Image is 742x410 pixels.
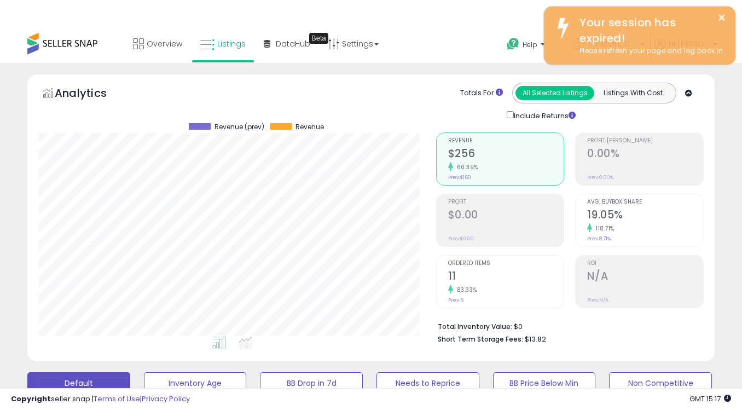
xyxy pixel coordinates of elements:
div: seller snap | | [11,394,190,405]
button: Inventory Age [144,372,247,394]
small: Prev: 0.00% [587,174,613,181]
button: Non Competitive [609,372,712,394]
a: DataHub [256,27,318,60]
div: Tooltip anchor [309,33,328,44]
span: Profit [PERSON_NAME] [587,138,703,144]
span: Revenue [448,138,564,144]
h2: N/A [587,270,703,285]
small: 60.39% [453,163,478,171]
span: Profit [448,199,564,205]
div: Include Returns [498,109,589,122]
div: Totals For [460,88,503,99]
a: Overview [125,27,190,60]
a: Listings [192,27,254,60]
button: BB Drop in 7d [260,372,363,394]
h2: 19.05% [587,209,703,223]
strong: Copyright [11,394,51,404]
small: Prev: $160 [448,174,471,181]
small: 83.33% [453,286,477,294]
span: ROI [587,261,703,267]
span: Overview [147,38,182,49]
h2: 0.00% [587,147,703,162]
div: Your session has expired! [571,15,727,46]
small: Prev: $0.00 [448,235,474,242]
b: Short Term Storage Fees: [438,334,523,344]
h2: $0.00 [448,209,564,223]
a: Help [498,29,564,63]
span: Revenue [295,123,324,131]
div: Please refresh your page and log back in [571,46,727,56]
span: Help [523,40,537,49]
h2: 11 [448,270,564,285]
span: Ordered Items [448,261,564,267]
small: 118.71% [592,224,615,233]
button: Listings With Cost [594,86,673,100]
span: Revenue (prev) [215,123,264,131]
i: Get Help [506,37,520,51]
button: Needs to Reprice [376,372,479,394]
span: Avg. Buybox Share [587,199,703,205]
b: Total Inventory Value: [438,322,512,331]
span: $13.82 [525,334,546,344]
small: Prev: 6 [448,297,463,303]
button: BB Price Below Min [493,372,596,394]
button: Default [27,372,130,394]
a: Settings [320,27,387,60]
span: Listings [217,38,246,49]
li: $0 [438,319,695,332]
button: All Selected Listings [515,86,594,100]
a: Privacy Policy [142,394,190,404]
a: Terms of Use [94,394,140,404]
small: Prev: 8.71% [587,235,611,242]
span: 2025-09-14 15:17 GMT [689,394,731,404]
span: DataHub [276,38,310,49]
h2: $256 [448,147,564,162]
h5: Analytics [55,85,128,103]
small: Prev: N/A [587,297,608,303]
